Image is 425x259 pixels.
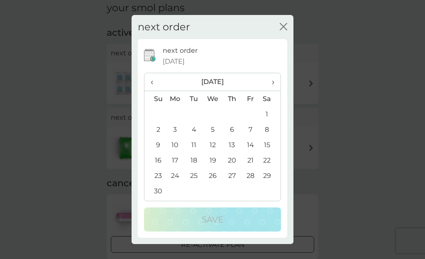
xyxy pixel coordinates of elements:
td: 7 [241,122,260,137]
th: Fr [241,91,260,107]
td: 20 [222,153,241,168]
td: 5 [203,122,222,137]
td: 19 [203,153,222,168]
button: Save [144,207,281,232]
td: 28 [241,168,260,183]
td: 14 [241,137,260,153]
td: 27 [222,168,241,183]
td: 25 [185,168,203,183]
th: Tu [185,91,203,107]
td: 4 [185,122,203,137]
p: Save [202,213,223,226]
td: 16 [144,153,166,168]
p: next order [163,45,198,56]
td: 2 [144,122,166,137]
td: 6 [222,122,241,137]
th: We [203,91,222,107]
span: [DATE] [163,56,185,67]
td: 22 [260,153,281,168]
td: 12 [203,137,222,153]
th: [DATE] [166,73,260,91]
td: 21 [241,153,260,168]
td: 30 [144,183,166,199]
td: 15 [260,137,281,153]
td: 26 [203,168,222,183]
td: 11 [185,137,203,153]
button: close [280,23,287,32]
th: Su [144,91,166,107]
td: 23 [144,168,166,183]
td: 24 [166,168,185,183]
th: Sa [260,91,281,107]
td: 9 [144,137,166,153]
h2: next order [138,21,190,33]
td: 8 [260,122,281,137]
span: ‹ [151,73,159,91]
td: 18 [185,153,203,168]
td: 17 [166,153,185,168]
span: › [266,73,274,91]
td: 13 [222,137,241,153]
th: Mo [166,91,185,107]
td: 10 [166,137,185,153]
td: 1 [260,106,281,122]
th: Th [222,91,241,107]
td: 3 [166,122,185,137]
td: 29 [260,168,281,183]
